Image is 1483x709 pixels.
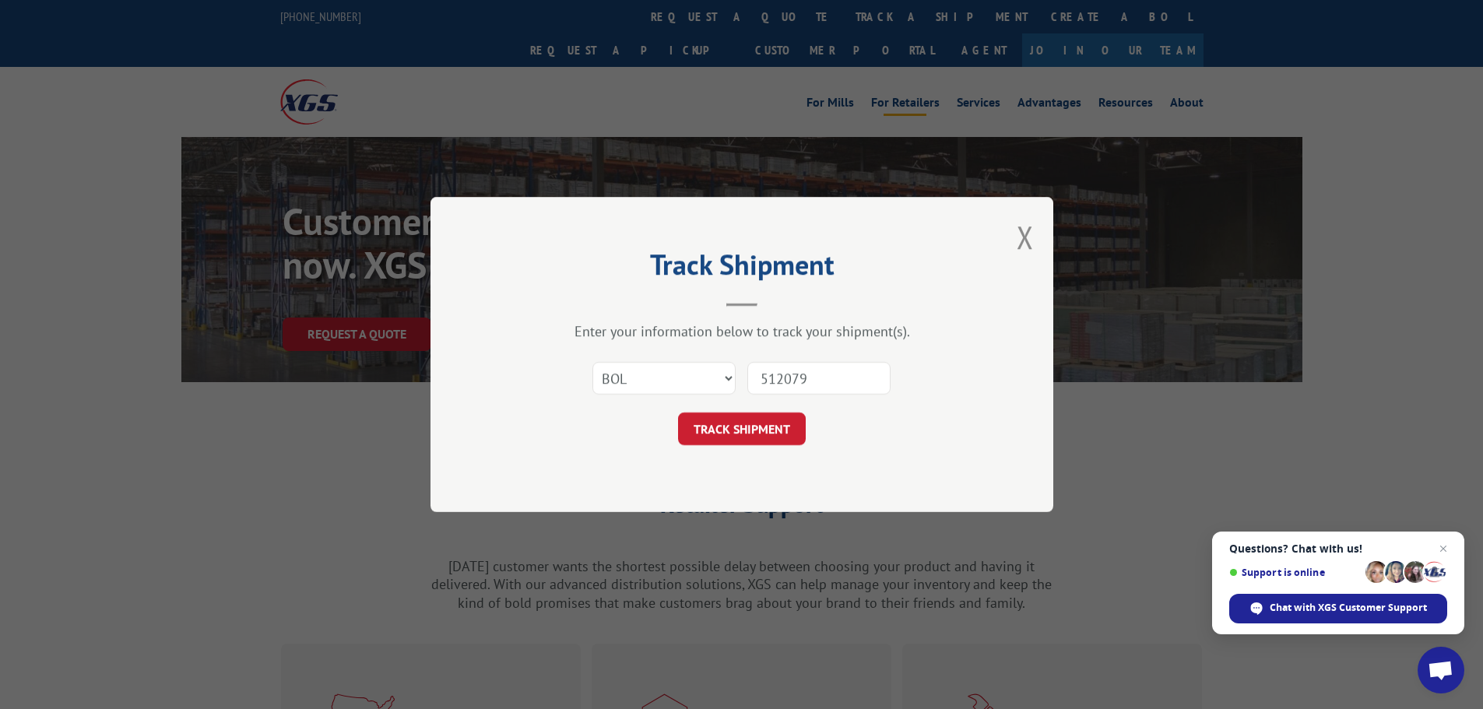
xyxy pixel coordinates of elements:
h2: Track Shipment [508,254,975,283]
div: Open chat [1418,647,1464,693]
span: Questions? Chat with us! [1229,542,1447,555]
span: Chat with XGS Customer Support [1270,601,1427,615]
button: Close modal [1017,216,1034,258]
input: Number(s) [747,362,891,395]
span: Close chat [1434,539,1453,558]
div: Chat with XGS Customer Support [1229,594,1447,623]
button: TRACK SHIPMENT [678,412,806,445]
span: Support is online [1229,567,1360,578]
div: Enter your information below to track your shipment(s). [508,322,975,340]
